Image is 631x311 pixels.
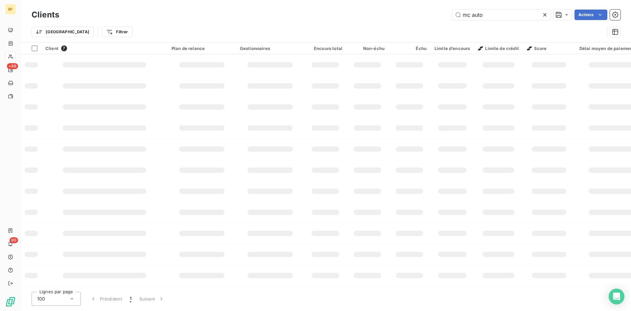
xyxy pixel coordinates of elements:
[45,46,58,51] span: Client
[130,296,131,302] span: 1
[240,46,300,51] div: Gestionnaires
[126,292,135,306] button: 1
[350,46,385,51] div: Non-échu
[135,292,169,306] button: Suivant
[308,46,342,51] div: Encours total
[32,27,94,37] button: [GEOGRAPHIC_DATA]
[7,63,18,69] span: +99
[527,46,547,51] span: Score
[86,292,126,306] button: Précédent
[10,237,18,243] span: 90
[102,27,132,37] button: Filtrer
[172,46,232,51] div: Plan de relance
[32,9,59,21] h3: Clients
[434,46,470,51] div: Limite d’encours
[452,10,551,20] input: Rechercher
[5,4,16,14] div: BF
[37,296,45,302] span: 100
[61,45,67,51] span: 7
[478,46,519,51] span: Limite de crédit
[574,10,607,20] button: Actions
[609,289,624,304] div: Open Intercom Messenger
[392,46,427,51] div: Échu
[5,297,16,307] img: Logo LeanPay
